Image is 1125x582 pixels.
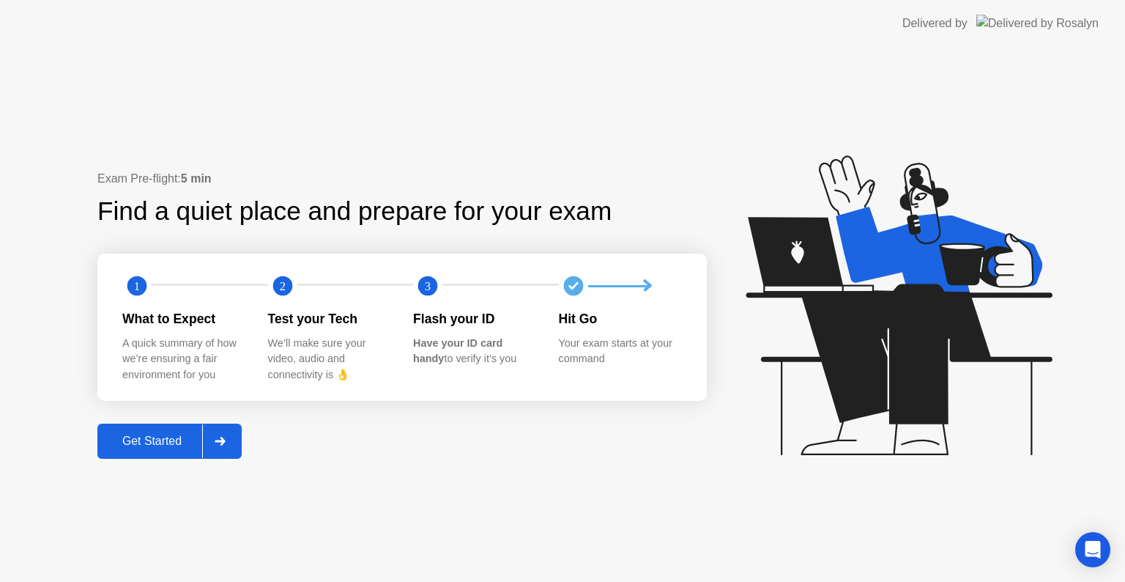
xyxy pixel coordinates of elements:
div: What to Expect [122,309,245,328]
div: Delivered by [902,15,968,32]
div: Hit Go [559,309,681,328]
button: Get Started [97,424,242,459]
text: 1 [134,279,140,293]
div: A quick summary of how we’re ensuring a fair environment for you [122,336,245,383]
b: Have your ID card handy [413,337,502,365]
div: Your exam starts at your command [559,336,681,367]
div: Open Intercom Messenger [1075,532,1110,567]
img: Delivered by Rosalyn [976,15,1099,32]
b: 5 min [181,172,212,185]
div: Test your Tech [268,309,390,328]
div: Exam Pre-flight: [97,170,707,188]
text: 2 [279,279,285,293]
div: We’ll make sure your video, audio and connectivity is 👌 [268,336,390,383]
text: 3 [425,279,431,293]
div: Find a quiet place and prepare for your exam [97,192,614,231]
div: Get Started [102,435,202,448]
div: to verify it’s you [413,336,535,367]
div: Flash your ID [413,309,535,328]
